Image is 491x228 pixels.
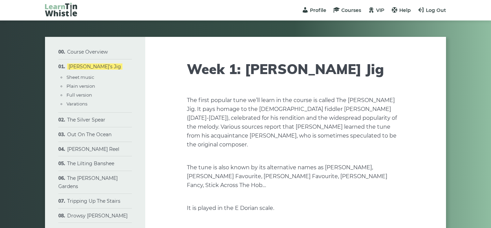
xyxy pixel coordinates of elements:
[368,7,384,13] a: VIP
[67,63,122,70] a: [PERSON_NAME]’s Jig
[67,117,105,123] a: The Silver Spear
[418,7,446,13] a: Log Out
[67,213,128,219] a: Drowsy [PERSON_NAME]
[399,7,411,13] span: Help
[67,146,119,152] a: [PERSON_NAME] Reel
[66,92,92,98] a: Full version
[187,96,404,149] p: The first popular tune we’ll learn in the course is called The [PERSON_NAME] Jig. It pays homage ...
[66,83,95,89] a: Plain version
[67,198,120,204] a: Tripping Up The Stairs
[67,49,108,55] a: Course Overview
[58,175,118,189] a: The [PERSON_NAME] Gardens
[67,131,111,138] a: Out On The Ocean
[187,163,404,190] p: The tune is also known by its alternative names as [PERSON_NAME], [PERSON_NAME] Favourite, [PERSO...
[391,7,411,13] a: Help
[426,7,446,13] span: Log Out
[302,7,326,13] a: Profile
[45,3,77,16] img: LearnTinWhistle.com
[66,101,87,106] a: Varations
[341,7,361,13] span: Courses
[187,61,404,77] h1: Week 1: [PERSON_NAME] Jig
[66,74,94,80] a: Sheet music
[376,7,384,13] span: VIP
[187,204,404,213] p: It is played in the E Dorian scale.
[67,160,114,167] a: The Lilting Banshee
[310,7,326,13] span: Profile
[333,7,361,13] a: Courses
